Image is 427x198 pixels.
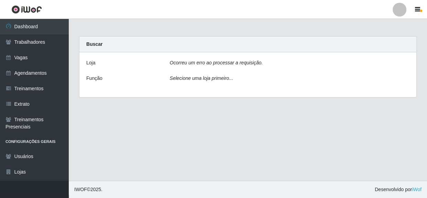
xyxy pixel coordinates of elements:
i: Ocorreu um erro ao processar a requisição. [170,60,263,65]
img: CoreUI Logo [11,5,42,14]
span: IWOF [74,187,87,192]
label: Loja [86,59,95,66]
span: Desenvolvido por [375,186,421,193]
i: Selecione uma loja primeiro... [170,75,233,81]
strong: Buscar [86,41,102,47]
span: © 2025 . [74,186,102,193]
a: iWof [412,187,421,192]
label: Função [86,75,102,82]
